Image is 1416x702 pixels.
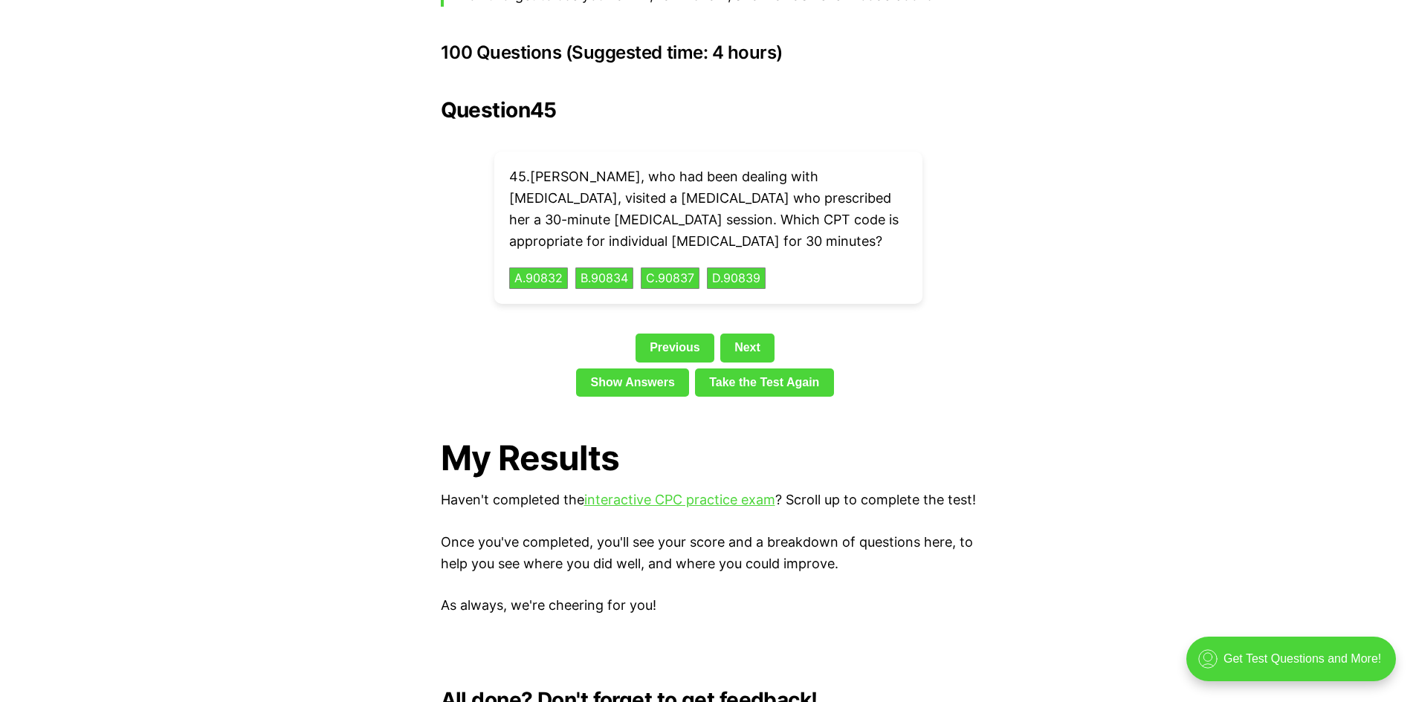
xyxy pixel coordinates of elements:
[441,42,976,63] h3: 100 Questions (Suggested time: 4 hours)
[636,334,714,362] a: Previous
[695,368,834,397] a: Take the Test Again
[441,98,976,122] h2: Question 45
[1174,629,1416,702] iframe: portal-trigger
[720,334,775,362] a: Next
[441,490,976,511] p: Haven't completed the ? Scroll up to complete the test!
[584,492,775,507] a: interactive CPC practice exam
[575,267,633,290] button: B.90834
[441,438,976,478] h1: My Results
[441,532,976,575] p: Once you've completed, you'll see your score and a breakdown of questions here, to help you see w...
[641,267,699,290] button: C.90837
[576,368,689,397] a: Show Answers
[509,166,908,252] p: 45 . [PERSON_NAME], who had been dealing with [MEDICAL_DATA], visited a [MEDICAL_DATA] who prescr...
[707,267,766,290] button: D.90839
[509,267,568,290] button: A.90832
[441,595,976,617] p: As always, we're cheering for you!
